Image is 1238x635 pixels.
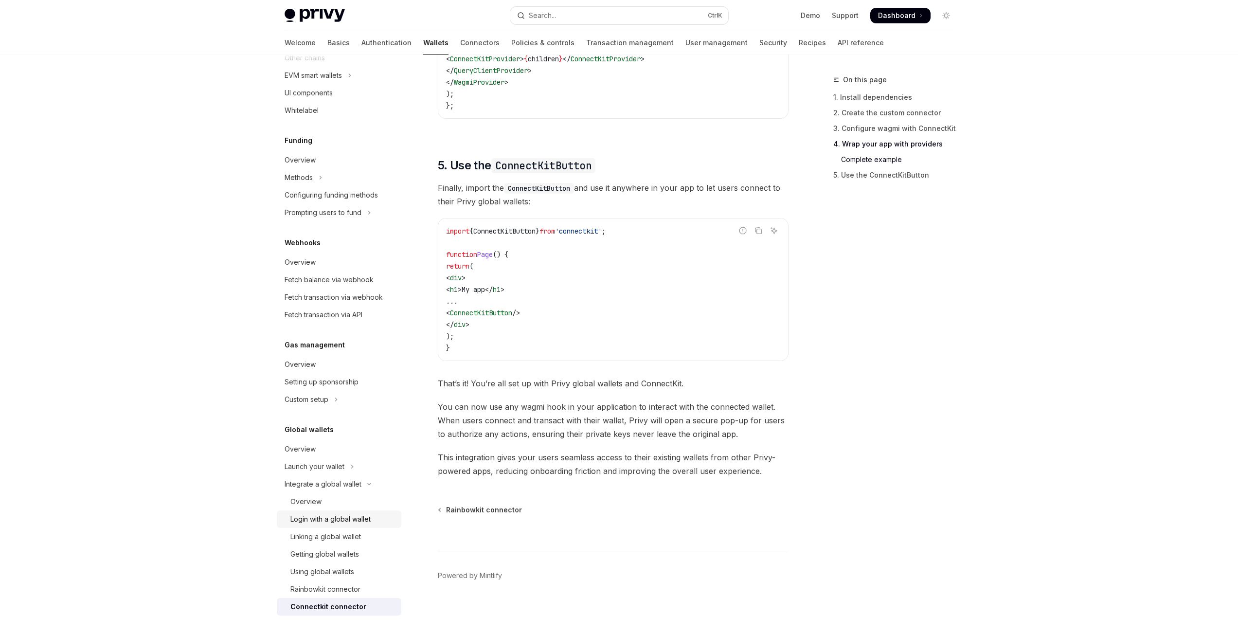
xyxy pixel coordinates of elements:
a: User management [685,31,748,54]
a: Overview [277,440,401,458]
span: > [462,273,466,282]
div: Rainbowkit connector [290,583,360,595]
span: function [446,250,477,259]
button: Open search [510,7,728,24]
div: Overview [285,359,316,370]
span: Rainbowkit connector [446,505,522,515]
span: < [446,273,450,282]
span: That’s it! You’re all set up with Privy global wallets and ConnectKit. [438,377,789,390]
button: Ask AI [768,224,780,237]
div: Configuring funding methods [285,189,378,201]
button: Toggle Launch your wallet section [277,458,401,475]
div: Custom setup [285,394,328,405]
span: > [501,285,504,294]
a: Powered by Mintlify [438,571,502,581]
a: Basics [327,31,350,54]
div: UI components [285,87,333,99]
span: </ [446,66,454,75]
a: Policies & controls [511,31,574,54]
span: from [539,227,555,236]
a: Overview [277,151,401,169]
div: Fetch balance via webhook [285,274,374,286]
div: Search... [529,10,556,21]
a: Using global wallets [277,563,401,581]
div: Fetch transaction via API [285,309,362,321]
a: 2. Create the custom connector [833,105,962,121]
div: Whitelabel [285,105,319,116]
img: light logo [285,9,345,22]
button: Report incorrect code [736,224,749,237]
span: WagmiProvider [454,78,504,87]
h5: Webhooks [285,237,321,249]
button: Toggle Methods section [277,169,401,186]
a: Login with a global wallet [277,510,401,528]
span: ... [446,297,458,306]
a: Connectors [460,31,500,54]
button: Toggle Custom setup section [277,391,401,408]
button: Copy the contents from the code block [752,224,765,237]
a: Connectkit connector [277,598,401,616]
span: ConnectKitButton [450,308,512,317]
span: < [446,308,450,317]
a: API reference [838,31,884,54]
div: Using global wallets [290,566,354,578]
a: Rainbowkit connector [439,505,522,515]
div: Methods [285,172,313,183]
span: }; [446,101,454,110]
a: 1. Install dependencies [833,90,962,105]
span: Page [477,250,493,259]
a: Linking a global wallet [277,528,401,545]
a: Dashboard [870,8,931,23]
span: </ [446,320,454,329]
a: Complete example [833,152,962,167]
span: } [559,54,563,63]
a: Overview [277,254,401,271]
div: Linking a global wallet [290,531,361,543]
a: UI components [277,84,401,102]
span: h1 [450,285,458,294]
a: Security [759,31,787,54]
div: Overview [285,256,316,268]
button: Toggle dark mode [938,8,954,23]
a: Support [832,11,859,20]
a: Recipes [799,31,826,54]
span: My app [462,285,485,294]
span: </ [563,54,571,63]
a: Rainbowkit connector [277,581,401,598]
div: Overview [285,443,316,455]
span: } [536,227,539,236]
a: 5. Use the ConnectKitButton [833,167,962,183]
a: 3. Configure wagmi with ConnectKit [833,121,962,136]
span: < [446,285,450,294]
div: Fetch transaction via webhook [285,291,383,303]
span: Finally, import the and use it anywhere in your app to let users connect to their Privy global wa... [438,181,789,208]
span: > [520,54,524,63]
span: ); [446,332,454,341]
span: { [469,227,473,236]
a: Configuring funding methods [277,186,401,204]
span: </ [446,78,454,87]
a: Wallets [423,31,449,54]
span: 'connectkit' [555,227,602,236]
a: Fetch transaction via API [277,306,401,324]
span: </ [485,285,493,294]
span: You can now use any wagmi hook in your application to interact with the connected wallet. When us... [438,400,789,441]
span: > [504,78,508,87]
div: Launch your wallet [285,461,344,472]
div: Login with a global wallet [290,513,371,525]
span: ; [602,227,606,236]
a: Demo [801,11,820,20]
div: Overview [285,154,316,166]
code: ConnectKitButton [504,183,574,194]
a: Transaction management [586,31,674,54]
a: 4. Wrap your app with providers [833,136,962,152]
button: Toggle EVM smart wallets section [277,67,401,84]
button: Toggle Prompting users to fund section [277,204,401,221]
span: On this page [843,74,887,86]
span: ( [469,262,473,271]
button: Toggle Integrate a global wallet section [277,475,401,493]
a: Fetch transaction via webhook [277,289,401,306]
span: () { [493,250,508,259]
span: { [524,54,528,63]
span: ConnectKitButton [473,227,536,236]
